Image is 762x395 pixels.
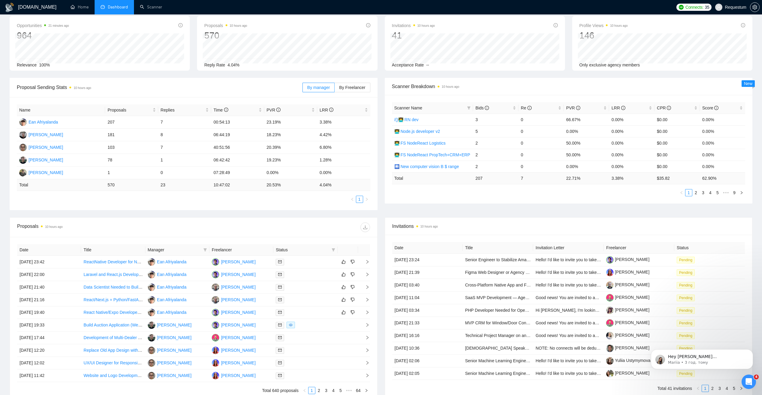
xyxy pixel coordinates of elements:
[212,347,219,354] img: IP
[744,81,752,86] span: New
[148,272,187,277] a: EAEan Afriyalanda
[351,297,355,302] span: dislike
[212,373,256,378] a: IP[PERSON_NAME]
[148,259,187,264] a: EAEan Afriyalanda
[19,119,58,124] a: EAEan Afriyalanda
[14,18,23,28] img: Profile image for Mariia
[212,272,256,277] a: MP[PERSON_NAME]
[579,63,640,67] span: Only exclusive agency members
[621,106,625,110] span: info-circle
[212,321,219,329] img: MP
[148,310,187,314] a: EAEan Afriyalanda
[340,283,347,291] button: like
[221,322,256,328] div: [PERSON_NAME]
[579,30,628,41] div: 146
[738,189,745,196] li: Next Page
[29,119,58,125] div: Ean Afriyalanda
[157,372,192,379] div: [PERSON_NAME]
[739,387,743,390] span: right
[148,309,155,316] img: EA
[696,387,700,390] span: left
[158,104,211,116] th: Replies
[344,387,354,394] span: •••
[342,285,346,289] span: like
[157,296,187,303] div: Ean Afriyalanda
[360,222,370,232] button: download
[71,5,89,10] a: homeHome
[606,269,614,276] img: c1o0rOVReXCKi1bnQSsgHbaWbvfM_HSxWVsvTMtH2C50utd8VeU_52zlHuo4ie9fkT
[554,23,558,27] span: info-circle
[465,333,553,338] a: Technical Project Manager on an ongoing basis
[83,335,235,340] a: Development of Multi-Dealer Website with Custom Branding and CRM Integration
[392,30,435,41] div: 41
[356,196,363,203] li: 1
[230,24,247,27] time: 10 hours ago
[606,371,649,375] a: [PERSON_NAME]
[738,189,745,196] button: right
[29,157,63,163] div: [PERSON_NAME]
[148,335,192,340] a: AS[PERSON_NAME]
[721,189,731,196] span: •••
[340,296,347,303] button: like
[677,295,695,301] span: Pending
[366,23,370,27] span: info-circle
[148,360,192,365] a: IK[PERSON_NAME]
[709,385,716,392] li: 2
[740,191,743,194] span: right
[203,248,207,252] span: filter
[340,309,347,316] button: like
[685,189,692,196] a: 1
[307,85,330,90] span: By manager
[606,344,614,352] img: c14DhYixHXKOjO1Rn8ocQbD3KHUcnE4vZS4feWtSSrA9NC5rkM_scuoP2bXUv12qzp
[351,285,355,289] span: dislike
[148,283,155,291] img: EA
[677,270,697,275] a: Pending
[83,373,208,378] a: Website and Logo Development for Real Estate Investing Business
[212,283,219,291] img: PG
[148,296,155,304] img: EA
[212,296,219,304] img: PG
[475,106,489,110] span: Bids
[278,285,282,289] span: mail
[342,272,346,277] span: like
[278,374,282,377] span: mail
[212,322,256,327] a: MP[PERSON_NAME]
[157,284,187,290] div: Ean Afriyalanda
[303,389,306,392] span: left
[677,257,697,262] a: Pending
[339,85,365,90] span: By Freelancer
[83,348,175,353] a: Replace Old App Design with New Figma Design
[392,22,435,29] span: Invitations
[9,13,111,32] div: message notification from Mariia, 3 год. тому. Hey andrii.savka@requestum.com, Looks like your Up...
[315,387,323,394] li: 2
[466,103,472,112] span: filter
[606,295,649,300] a: [PERSON_NAME]
[742,375,756,389] iframe: Intercom live chat
[606,357,614,365] img: c1A1YXFeW4rKCAx-3xl3nEKVNEBJ_N0qy65txT_64hSqlygI7RcR1kUJ3D92sJ_NJl
[606,333,649,338] a: [PERSON_NAME]
[212,335,256,340] a: DB[PERSON_NAME]
[677,332,695,339] span: Pending
[212,310,256,314] a: MP[PERSON_NAME]
[323,387,329,394] a: 3
[642,337,762,379] iframe: Intercom notifications повідомлення
[330,387,337,394] li: 4
[724,385,730,392] a: 4
[707,189,714,196] a: 4
[606,281,614,289] img: c1CX0sMpPSPmItT_3JTUBGNBJRtr8K1-x_-NQrKhniKpWRSneU7vS7muc6DFkfA-qr
[717,5,721,9] span: user
[750,2,760,12] button: setting
[221,334,256,341] div: [PERSON_NAME]
[606,370,614,377] img: c1MyE9vue34k_ZVeLy9Jl4vS4-r2SKSAwhezICMUMHv-l6mz2C5d2_lDkf6FDj-Q03
[221,360,256,366] div: [PERSON_NAME]
[365,389,368,392] span: right
[566,106,580,110] span: PVR
[329,108,333,112] span: info-circle
[212,271,219,278] img: MP
[610,24,627,27] time: 10 hours ago
[738,385,745,392] li: Next Page
[83,259,216,264] a: ReactNative Developer for NFC Payments and Automotive Integrations
[693,189,699,196] a: 2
